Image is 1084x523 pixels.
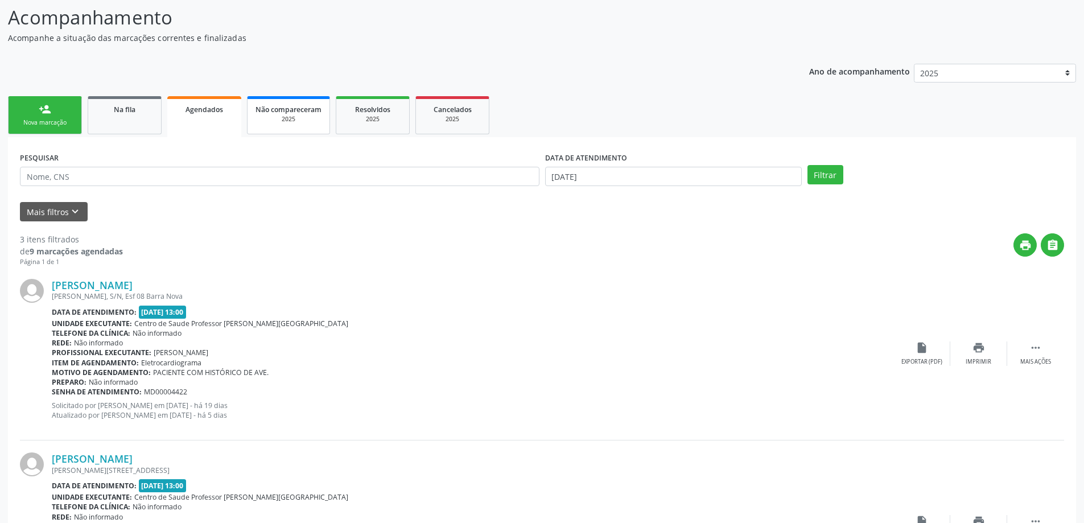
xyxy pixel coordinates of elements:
[8,32,756,44] p: Acompanhe a situação das marcações correntes e finalizadas
[133,328,182,338] span: Não informado
[52,348,151,357] b: Profissional executante:
[52,401,893,420] p: Solicitado por [PERSON_NAME] em [DATE] - há 19 dias Atualizado por [PERSON_NAME] em [DATE] - há 5...
[807,165,843,184] button: Filtrar
[52,338,72,348] b: Rede:
[20,452,44,476] img: img
[255,115,322,123] div: 2025
[1029,341,1042,354] i: 
[89,377,138,387] span: Não informado
[186,105,223,114] span: Agendados
[20,257,123,267] div: Página 1 de 1
[255,105,322,114] span: Não compareceram
[139,306,187,319] span: [DATE] 13:00
[52,512,72,522] b: Rede:
[966,358,991,366] div: Imprimir
[144,387,187,397] span: MD00004422
[52,452,133,465] a: [PERSON_NAME]
[69,205,81,218] i: keyboard_arrow_down
[39,103,51,116] div: person_add
[901,358,942,366] div: Exportar (PDF)
[30,246,123,257] strong: 9 marcações agendadas
[52,368,151,377] b: Motivo de agendamento:
[916,341,928,354] i: insert_drive_file
[154,348,208,357] span: [PERSON_NAME]
[1041,233,1064,257] button: 
[972,341,985,354] i: print
[52,466,893,475] div: [PERSON_NAME][STREET_ADDRESS]
[809,64,910,78] p: Ano de acompanhamento
[344,115,401,123] div: 2025
[20,167,539,186] input: Nome, CNS
[1019,239,1032,252] i: print
[153,368,269,377] span: PACIENTE COM HISTÓRICO DE AVE.
[545,167,802,186] input: Selecione um intervalo
[20,202,88,222] button: Mais filtroskeyboard_arrow_down
[52,328,130,338] b: Telefone da clínica:
[134,492,348,502] span: Centro de Saude Professor [PERSON_NAME][GEOGRAPHIC_DATA]
[1046,239,1059,252] i: 
[52,291,893,301] div: [PERSON_NAME], S/N, Esf 08 Barra Nova
[20,279,44,303] img: img
[20,245,123,257] div: de
[355,105,390,114] span: Resolvidos
[52,377,86,387] b: Preparo:
[134,319,348,328] span: Centro de Saude Professor [PERSON_NAME][GEOGRAPHIC_DATA]
[52,279,133,291] a: [PERSON_NAME]
[1020,358,1051,366] div: Mais ações
[8,3,756,32] p: Acompanhamento
[133,502,182,512] span: Não informado
[52,319,132,328] b: Unidade executante:
[141,358,201,368] span: Eletrocardiograma
[20,233,123,245] div: 3 itens filtrados
[74,338,123,348] span: Não informado
[52,358,139,368] b: Item de agendamento:
[139,479,187,492] span: [DATE] 13:00
[74,512,123,522] span: Não informado
[545,149,627,167] label: DATA DE ATENDIMENTO
[114,105,135,114] span: Na fila
[17,118,73,127] div: Nova marcação
[52,481,137,491] b: Data de atendimento:
[434,105,472,114] span: Cancelados
[424,115,481,123] div: 2025
[52,492,132,502] b: Unidade executante:
[1013,233,1037,257] button: print
[52,387,142,397] b: Senha de atendimento:
[52,502,130,512] b: Telefone da clínica:
[20,149,59,167] label: PESQUISAR
[52,307,137,317] b: Data de atendimento:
